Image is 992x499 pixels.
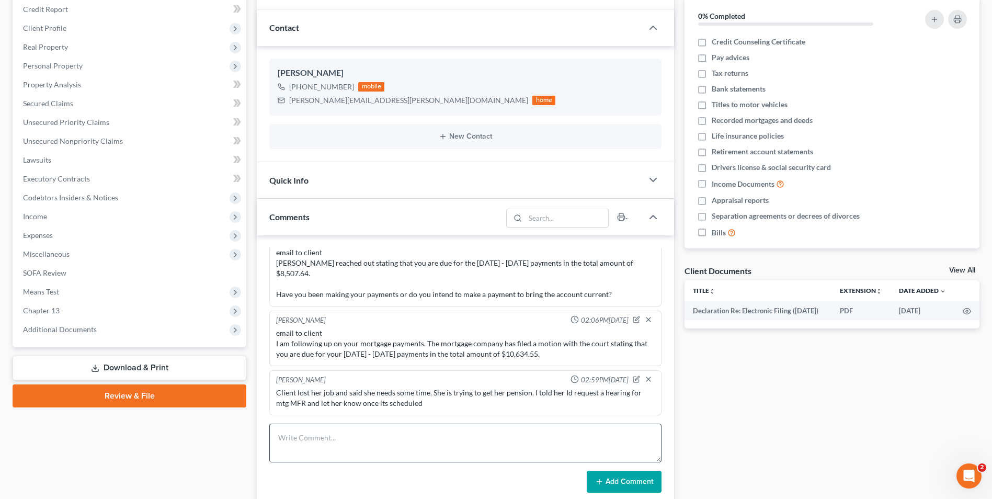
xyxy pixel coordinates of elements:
[276,328,655,359] div: email to client I am following up on your mortgage payments. The mortgage company has filed a mot...
[15,264,246,282] a: SOFA Review
[269,22,299,32] span: Contact
[693,287,715,294] a: Titleunfold_more
[276,375,326,385] div: [PERSON_NAME]
[712,162,831,173] span: Drivers license & social security card
[940,288,946,294] i: expand_more
[831,301,891,320] td: PDF
[709,288,715,294] i: unfold_more
[13,384,246,407] a: Review & File
[23,80,81,89] span: Property Analysis
[525,209,608,227] input: Search...
[712,195,769,206] span: Appraisal reports
[712,52,749,63] span: Pay advices
[23,193,118,202] span: Codebtors Insiders & Notices
[685,265,751,276] div: Client Documents
[712,131,784,141] span: Life insurance policies
[23,174,90,183] span: Executory Contracts
[358,82,384,92] div: mobile
[978,463,986,472] span: 2
[532,96,555,105] div: home
[269,175,309,185] span: Quick Info
[712,179,774,189] span: Income Documents
[840,287,882,294] a: Extensionunfold_more
[276,315,326,326] div: [PERSON_NAME]
[289,82,354,92] div: [PHONE_NUMBER]
[581,315,629,325] span: 02:06PM[DATE]
[23,5,68,14] span: Credit Report
[23,118,109,127] span: Unsecured Priority Claims
[698,12,745,20] strong: 0% Completed
[712,84,766,94] span: Bank statements
[712,146,813,157] span: Retirement account statements
[13,356,246,380] a: Download & Print
[278,67,653,80] div: [PERSON_NAME]
[712,228,726,238] span: Bills
[23,137,123,145] span: Unsecured Nonpriority Claims
[712,211,860,221] span: Separation agreements or decrees of divorces
[23,99,73,108] span: Secured Claims
[23,306,60,315] span: Chapter 13
[15,132,246,151] a: Unsecured Nonpriority Claims
[685,301,831,320] td: Declaration Re: Electronic Filing ([DATE])
[23,61,83,70] span: Personal Property
[712,115,813,126] span: Recorded mortgages and deeds
[15,75,246,94] a: Property Analysis
[15,169,246,188] a: Executory Contracts
[269,212,310,222] span: Comments
[276,247,655,300] div: email to client [PERSON_NAME] reached out stating that you are due for the [DATE] - [DATE] paymen...
[581,375,629,385] span: 02:59PM[DATE]
[949,267,975,274] a: View All
[15,94,246,113] a: Secured Claims
[289,95,528,106] div: [PERSON_NAME][EMAIL_ADDRESS][PERSON_NAME][DOMAIN_NAME]
[712,68,748,78] span: Tax returns
[23,24,66,32] span: Client Profile
[23,212,47,221] span: Income
[15,113,246,132] a: Unsecured Priority Claims
[956,463,982,489] iframe: Intercom live chat
[23,42,68,51] span: Real Property
[899,287,946,294] a: Date Added expand_more
[712,99,788,110] span: Titles to motor vehicles
[23,249,70,258] span: Miscellaneous
[23,231,53,240] span: Expenses
[23,155,51,164] span: Lawsuits
[23,287,59,296] span: Means Test
[891,301,954,320] td: [DATE]
[276,388,655,409] div: Client lost her job and said she needs some time. She is trying to get her pension. I told her Id...
[278,132,653,141] button: New Contact
[712,37,805,47] span: Credit Counseling Certificate
[587,471,662,493] button: Add Comment
[876,288,882,294] i: unfold_more
[15,151,246,169] a: Lawsuits
[23,268,66,277] span: SOFA Review
[23,325,97,334] span: Additional Documents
